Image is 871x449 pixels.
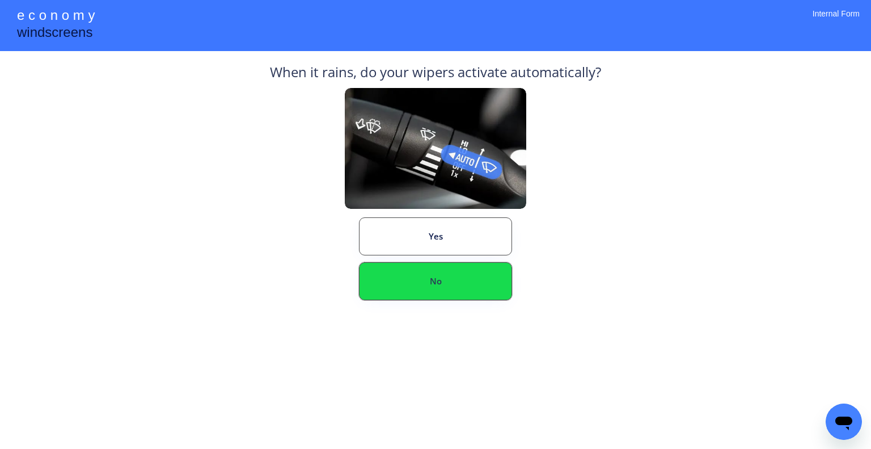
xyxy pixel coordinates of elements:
[359,262,512,300] button: No
[826,404,862,440] iframe: Button to launch messaging window
[813,9,860,34] div: Internal Form
[359,217,512,255] button: Yes
[17,6,95,27] div: e c o n o m y
[270,62,601,88] div: When it rains, do your wipers activate automatically?
[345,88,526,209] img: Rain%20Sensor%20Example.png
[17,23,92,45] div: windscreens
